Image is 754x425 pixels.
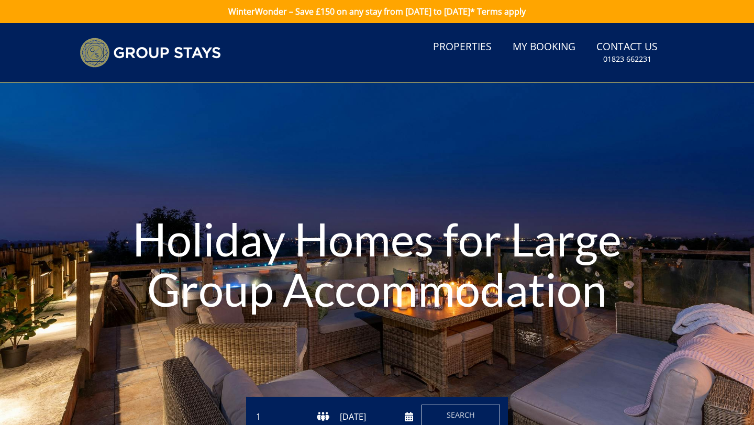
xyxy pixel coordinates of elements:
span: Search [447,410,475,420]
img: Group Stays [80,38,221,68]
a: My Booking [508,36,580,59]
a: Properties [429,36,496,59]
small: 01823 662231 [603,54,651,64]
h1: Holiday Homes for Large Group Accommodation [113,193,641,334]
a: Contact Us01823 662231 [592,36,662,70]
